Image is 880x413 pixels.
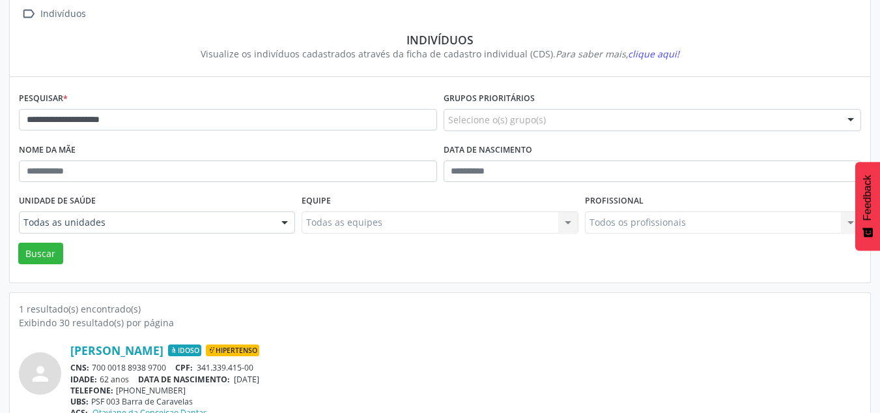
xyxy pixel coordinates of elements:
span: Todas as unidades [23,216,268,229]
button: Feedback - Mostrar pesquisa [855,162,880,251]
div: Exibindo 30 resultado(s) por página [19,316,861,329]
span: clique aqui! [628,48,679,60]
i:  [19,5,38,23]
div: 1 resultado(s) encontrado(s) [19,302,861,316]
span: IDADE: [70,374,97,385]
div: 700 0018 8938 9700 [70,362,861,373]
div: [PHONE_NUMBER] [70,385,861,396]
span: UBS: [70,396,89,407]
div: Indivíduos [28,33,852,47]
span: [DATE] [234,374,259,385]
span: DATA DE NASCIMENTO: [138,374,230,385]
span: Idoso [168,344,201,356]
label: Unidade de saúde [19,191,96,211]
span: Hipertenso [206,344,259,356]
i: Para saber mais, [556,48,679,60]
label: Profissional [585,191,644,211]
span: CNS: [70,362,89,373]
button: Buscar [18,243,63,265]
label: Data de nascimento [444,140,532,161]
span: 341.339.415-00 [197,362,253,373]
label: Nome da mãe [19,140,76,161]
label: Grupos prioritários [444,89,535,109]
span: Feedback [862,175,873,221]
span: TELEFONE: [70,385,113,396]
div: Visualize os indivíduos cadastrados através da ficha de cadastro individual (CDS). [28,47,852,61]
span: CPF: [175,362,193,373]
div: 62 anos [70,374,861,385]
div: Indivíduos [38,5,88,23]
a: [PERSON_NAME] [70,343,163,358]
span: Selecione o(s) grupo(s) [448,113,546,127]
a:  Indivíduos [19,5,88,23]
div: PSF 003 Barra de Caravelas [70,396,861,407]
label: Equipe [302,191,331,211]
label: Pesquisar [19,89,68,109]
